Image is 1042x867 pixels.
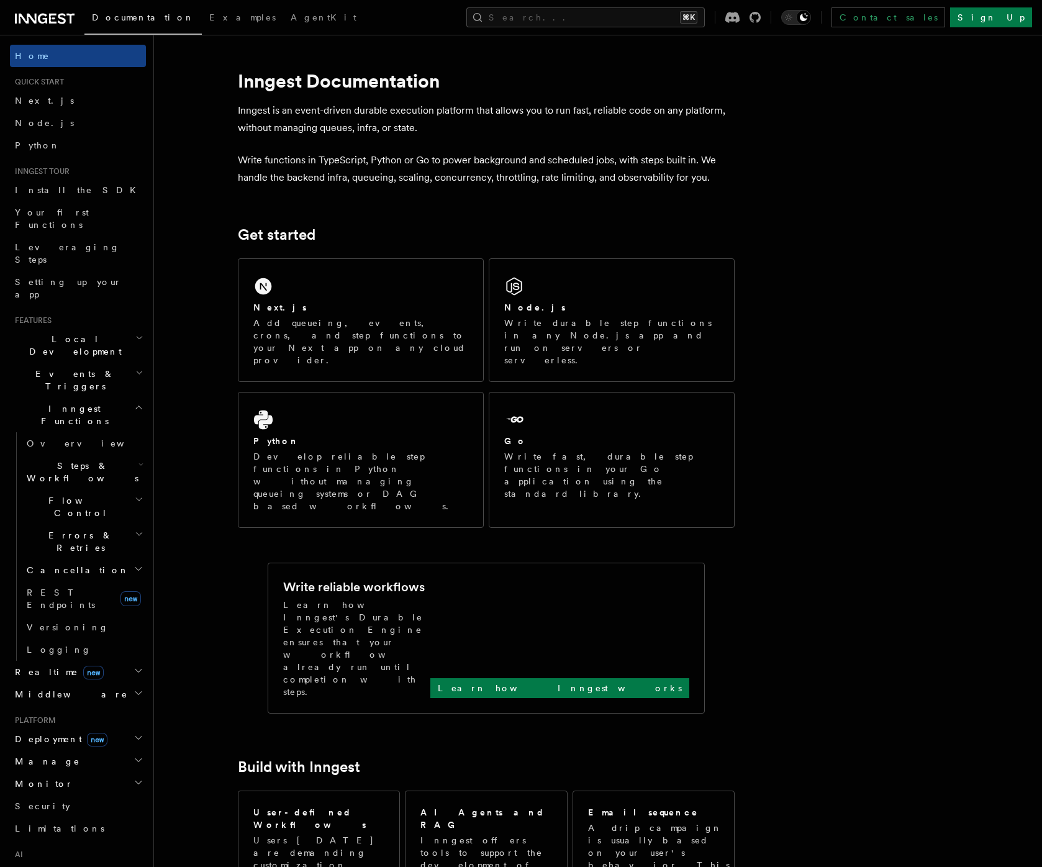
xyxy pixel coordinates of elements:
[10,750,146,773] button: Manage
[253,806,384,831] h2: User-defined Workflows
[15,140,60,150] span: Python
[10,363,146,397] button: Events & Triggers
[504,435,527,447] h2: Go
[10,817,146,840] a: Limitations
[15,118,74,128] span: Node.js
[10,661,146,683] button: Realtimenew
[22,564,129,576] span: Cancellation
[831,7,945,27] a: Contact sales
[10,45,146,67] a: Home
[10,666,104,678] span: Realtime
[588,806,699,819] h2: Email sequence
[22,460,138,484] span: Steps & Workflows
[27,645,91,655] span: Logging
[10,683,146,706] button: Middleware
[680,11,697,24] kbd: ⌘K
[120,591,141,606] span: new
[10,368,135,393] span: Events & Triggers
[10,77,64,87] span: Quick start
[238,758,360,776] a: Build with Inngest
[10,778,73,790] span: Monitor
[15,824,104,833] span: Limitations
[10,333,135,358] span: Local Development
[238,152,735,186] p: Write functions in TypeScript, Python or Go to power background and scheduled jobs, with steps bu...
[10,397,146,432] button: Inngest Functions
[10,328,146,363] button: Local Development
[253,450,468,512] p: Develop reliable step functions in Python without managing queueing systems or DAG based workflows.
[10,715,56,725] span: Platform
[22,581,146,616] a: REST Endpointsnew
[238,70,735,92] h1: Inngest Documentation
[253,301,307,314] h2: Next.js
[10,271,146,306] a: Setting up your app
[27,438,155,448] span: Overview
[504,450,719,500] p: Write fast, durable step functions in your Go application using the standard library.
[10,850,23,860] span: AI
[238,258,484,382] a: Next.jsAdd queueing, events, crons, and step functions to your Next app on any cloud provider.
[10,733,107,745] span: Deployment
[92,12,194,22] span: Documentation
[22,638,146,661] a: Logging
[238,102,735,137] p: Inngest is an event-driven durable execution platform that allows you to run fast, reliable code ...
[283,4,364,34] a: AgentKit
[15,96,74,106] span: Next.js
[781,10,811,25] button: Toggle dark mode
[504,301,566,314] h2: Node.js
[10,755,80,768] span: Manage
[489,258,735,382] a: Node.jsWrite durable step functions in any Node.js app and run on servers or serverless.
[10,315,52,325] span: Features
[10,402,134,427] span: Inngest Functions
[22,616,146,638] a: Versioning
[27,622,109,632] span: Versioning
[253,435,299,447] h2: Python
[15,50,50,62] span: Home
[10,89,146,112] a: Next.js
[420,806,553,831] h2: AI Agents and RAG
[209,12,276,22] span: Examples
[466,7,705,27] button: Search...⌘K
[10,773,146,795] button: Monitor
[283,599,430,698] p: Learn how Inngest's Durable Execution Engine ensures that your workflow already run until complet...
[15,185,143,195] span: Install the SDK
[15,242,120,265] span: Leveraging Steps
[10,688,128,701] span: Middleware
[283,578,425,596] h2: Write reliable workflows
[10,728,146,750] button: Deploymentnew
[202,4,283,34] a: Examples
[83,666,104,679] span: new
[22,489,146,524] button: Flow Control
[438,682,682,694] p: Learn how Inngest works
[22,432,146,455] a: Overview
[291,12,356,22] span: AgentKit
[15,207,89,230] span: Your first Functions
[238,226,315,243] a: Get started
[10,112,146,134] a: Node.js
[10,134,146,157] a: Python
[430,678,689,698] a: Learn how Inngest works
[27,588,95,610] span: REST Endpoints
[22,455,146,489] button: Steps & Workflows
[10,795,146,817] a: Security
[22,524,146,559] button: Errors & Retries
[10,201,146,236] a: Your first Functions
[10,236,146,271] a: Leveraging Steps
[10,166,70,176] span: Inngest tour
[10,432,146,661] div: Inngest Functions
[950,7,1032,27] a: Sign Up
[489,392,735,528] a: GoWrite fast, durable step functions in your Go application using the standard library.
[22,494,135,519] span: Flow Control
[22,529,135,554] span: Errors & Retries
[87,733,107,747] span: new
[22,559,146,581] button: Cancellation
[15,277,122,299] span: Setting up your app
[10,179,146,201] a: Install the SDK
[253,317,468,366] p: Add queueing, events, crons, and step functions to your Next app on any cloud provider.
[15,801,70,811] span: Security
[504,317,719,366] p: Write durable step functions in any Node.js app and run on servers or serverless.
[84,4,202,35] a: Documentation
[238,392,484,528] a: PythonDevelop reliable step functions in Python without managing queueing systems or DAG based wo...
